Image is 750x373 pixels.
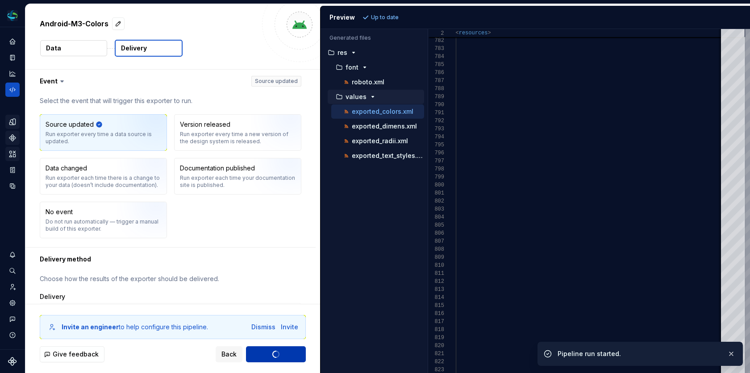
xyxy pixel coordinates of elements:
[5,83,20,97] a: Code automation
[221,350,237,359] span: Back
[428,85,444,93] div: 788
[428,342,444,350] div: 820
[428,61,444,69] div: 785
[428,45,444,53] div: 783
[346,93,367,100] p: values
[456,30,459,36] span: <
[428,229,444,237] div: 806
[428,133,444,141] div: 794
[331,107,424,116] button: exported_colors.xml
[53,350,99,359] span: Give feedback
[62,323,119,331] b: Invite an engineer
[428,237,444,245] div: 807
[8,357,17,366] a: Supernova Logo
[428,117,444,125] div: 792
[281,323,298,332] button: Invite
[7,10,18,21] img: f6f21888-ac52-4431-a6ea-009a12e2bf23.png
[62,323,208,332] div: to help configure this pipeline.
[46,207,73,216] div: No event
[5,179,20,193] a: Data sources
[428,197,444,205] div: 802
[5,312,20,326] button: Contact support
[428,149,444,157] div: 796
[428,286,444,294] div: 813
[5,50,20,65] a: Documentation
[428,125,444,133] div: 793
[459,30,488,36] span: resources
[428,245,444,253] div: 808
[352,108,413,115] p: exported_colors.xml
[428,181,444,189] div: 800
[5,264,20,278] button: Search ⌘K
[371,14,399,21] p: Up to date
[328,92,424,102] button: values
[5,34,20,49] a: Home
[352,152,424,159] p: exported_text_styles.xml
[46,164,87,173] div: Data changed
[40,96,301,105] p: Select the event that will trigger this exporter to run.
[428,165,444,173] div: 798
[558,349,720,358] div: Pipeline run started.
[428,69,444,77] div: 786
[115,40,183,57] button: Delivery
[121,44,147,53] p: Delivery
[46,131,161,145] div: Run exporter every time a data source is updated.
[46,44,61,53] p: Data
[216,346,242,362] button: Back
[428,278,444,286] div: 812
[428,294,444,302] div: 814
[5,296,20,310] div: Settings
[324,48,424,58] button: res
[180,131,296,145] div: Run exporter every time a new version of the design system is released.
[428,93,444,101] div: 789
[428,109,444,117] div: 791
[180,120,230,129] div: Version released
[328,62,424,72] button: font
[331,121,424,131] button: exported_dimens.xml
[40,292,65,301] label: Delivery
[428,29,444,37] span: 2
[5,115,20,129] a: Design tokens
[428,205,444,213] div: 803
[331,136,424,146] button: exported_radii.xml
[428,53,444,61] div: 784
[428,189,444,197] div: 801
[5,66,20,81] a: Analytics
[428,37,444,45] div: 782
[428,310,444,318] div: 816
[5,131,20,145] a: Components
[180,164,255,173] div: Documentation published
[337,49,347,56] p: res
[428,173,444,181] div: 799
[5,147,20,161] a: Assets
[40,274,301,283] p: Choose how the results of the exporter should be delivered.
[428,326,444,334] div: 818
[329,34,419,41] p: Generated files
[428,269,444,278] div: 811
[329,13,355,22] div: Preview
[428,261,444,269] div: 810
[428,318,444,326] div: 817
[5,280,20,294] a: Invite team
[428,253,444,261] div: 809
[5,248,20,262] button: Notifications
[428,157,444,165] div: 797
[352,79,384,86] p: roboto.xml
[428,302,444,310] div: 815
[46,120,94,129] div: Source updated
[428,334,444,342] div: 819
[5,163,20,177] a: Storybook stories
[428,77,444,85] div: 787
[428,358,444,366] div: 822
